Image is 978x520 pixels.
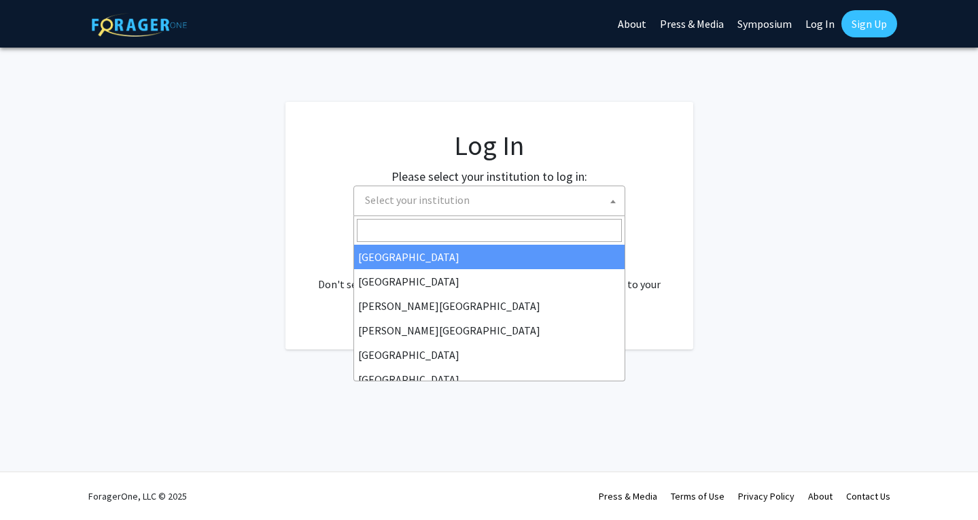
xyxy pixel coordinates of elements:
[313,243,666,309] div: No account? . Don't see your institution? about bringing ForagerOne to your institution.
[354,269,625,294] li: [GEOGRAPHIC_DATA]
[738,490,794,502] a: Privacy Policy
[354,367,625,392] li: [GEOGRAPHIC_DATA]
[365,193,470,207] span: Select your institution
[353,186,625,216] span: Select your institution
[671,490,724,502] a: Terms of Use
[88,472,187,520] div: ForagerOne, LLC © 2025
[10,459,58,510] iframe: Chat
[846,490,890,502] a: Contact Us
[354,318,625,343] li: [PERSON_NAME][GEOGRAPHIC_DATA]
[354,294,625,318] li: [PERSON_NAME][GEOGRAPHIC_DATA]
[354,343,625,367] li: [GEOGRAPHIC_DATA]
[313,129,666,162] h1: Log In
[808,490,833,502] a: About
[360,186,625,214] span: Select your institution
[354,245,625,269] li: [GEOGRAPHIC_DATA]
[92,13,187,37] img: ForagerOne Logo
[841,10,897,37] a: Sign Up
[391,167,587,186] label: Please select your institution to log in:
[599,490,657,502] a: Press & Media
[357,219,622,242] input: Search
